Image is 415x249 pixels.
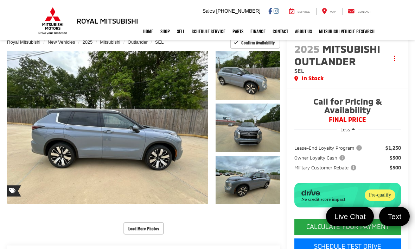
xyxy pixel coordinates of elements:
[7,185,21,197] span: Special
[294,116,401,123] span: FINAL PRICE
[331,212,369,221] span: Live Chat
[294,42,380,67] span: Mitsubishi Outlander
[215,51,281,100] img: 2025 Mitsubishi Outlander SEL
[82,39,92,45] a: 2025
[155,39,164,45] a: SEL
[302,74,324,82] span: In Stock
[229,23,247,40] a: Parts: Opens in a new tab
[337,123,358,136] button: Less
[77,17,138,25] h3: Royal Mitsubishi
[5,51,210,205] img: 2025 Mitsubishi Outlander SEL
[216,51,280,100] a: Expand Photo 1
[216,104,280,152] a: Expand Photo 2
[390,154,401,161] span: $500
[7,39,40,45] a: Royal Mitsubishi
[128,39,148,45] a: Outlander
[390,164,401,171] span: $500
[294,144,364,151] button: Lease-End Loyalty Program
[216,8,261,14] span: [PHONE_NUMBER]
[294,97,401,116] span: Call for Pricing & Availability
[294,154,347,161] button: Owner Loyalty Cash
[294,154,346,161] span: Owner Loyalty Cash
[358,10,371,13] span: Contact
[157,23,173,40] a: Shop
[317,8,341,15] a: Map
[326,207,374,226] a: Live Chat
[230,36,280,49] button: Confirm Availability
[216,156,280,205] a: Expand Photo 3
[315,23,378,40] a: Mitsubishi Vehicle Research
[340,127,350,132] span: Less
[294,164,359,171] button: Military Customer Rebate
[294,67,304,74] span: SEL
[247,23,269,40] a: Finance
[292,23,315,40] a: About Us
[284,8,315,15] a: Service
[330,10,336,13] span: Map
[215,155,281,205] img: 2025 Mitsubishi Outlander SEL
[389,52,401,65] button: Actions
[269,23,292,40] a: Contact
[268,8,272,14] a: Facebook: Click to visit our Facebook page
[7,51,208,204] a: Expand Photo 0
[379,207,410,226] a: Text
[385,144,401,151] span: $1,250
[294,144,363,151] span: Lease-End Loyalty Program
[343,8,376,15] a: Contact
[188,23,229,40] a: Schedule Service: Opens in a new tab
[241,40,275,45] span: Confirm Availability
[140,23,157,40] a: Home
[37,7,69,35] img: Mitsubishi
[123,222,164,235] button: Load More Photos
[294,164,358,171] span: Military Customer Rebate
[298,10,310,13] span: Service
[394,56,395,61] span: dropdown dots
[48,39,75,45] a: New Vehicles
[384,212,405,221] span: Text
[294,42,320,55] span: 2025
[215,103,281,152] img: 2025 Mitsubishi Outlander SEL
[274,8,279,14] a: Instagram: Click to visit our Instagram page
[173,23,188,40] a: Sell
[294,219,401,235] : CALCULATE YOUR PAYMENT
[203,8,215,14] span: Sales
[100,39,120,45] a: Mitsubishi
